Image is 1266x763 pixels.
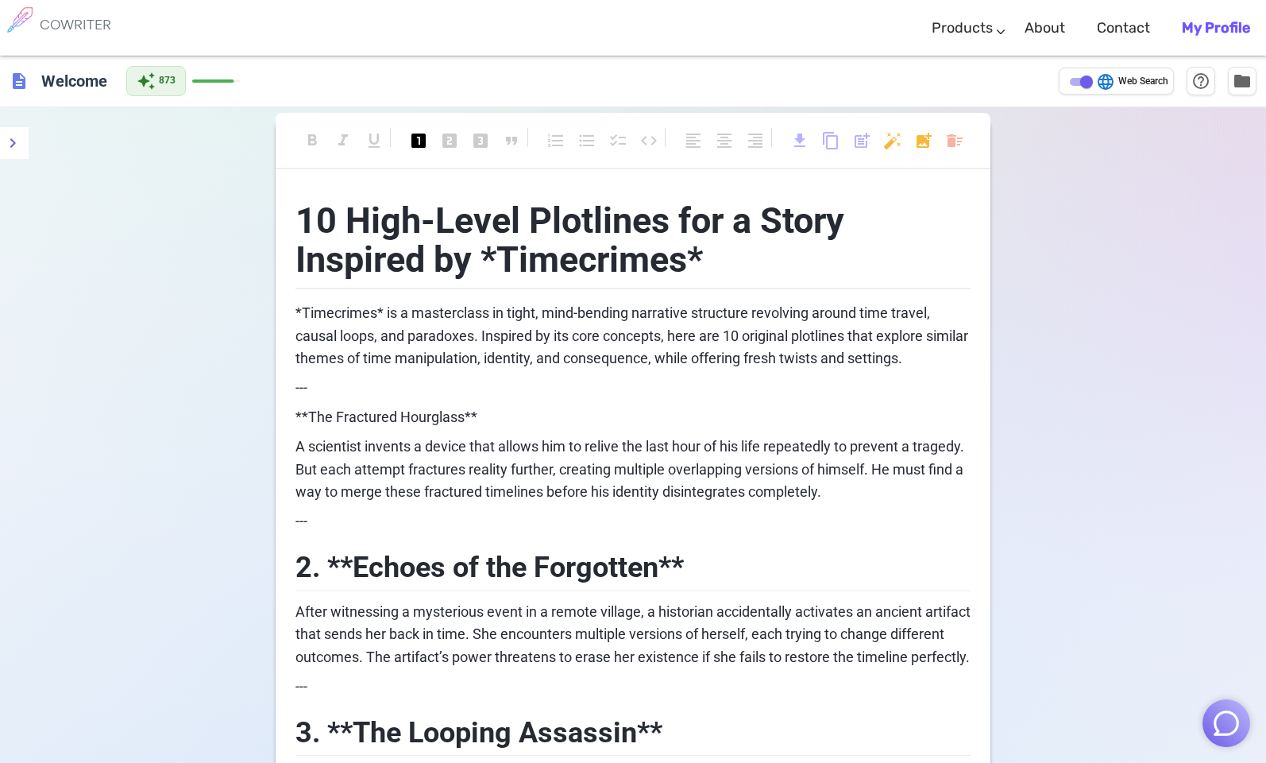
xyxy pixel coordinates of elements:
span: looks_two [440,131,459,150]
span: post_add [852,131,871,150]
span: content_copy [821,131,840,150]
span: **The Fractured Hourglass** [295,409,477,425]
span: format_align_center [715,131,734,150]
button: Help & Shortcuts [1187,67,1215,95]
span: format_list_bulleted [577,131,596,150]
span: delete_sweep [945,131,964,150]
span: *Timecrimes* is a masterclass in tight, mind-bending narrative structure revolving around time tr... [295,304,971,367]
span: --- [295,513,307,529]
a: My Profile [1182,5,1250,52]
span: After witnessing a mysterious event in a remote village, a historian accidentally activates an an... [295,603,974,666]
span: code [639,131,658,150]
span: 873 [159,73,176,89]
button: Manage Documents [1228,67,1256,95]
span: 10 High-Level Plotlines for a Story Inspired by *Timecrimes* [295,199,853,281]
span: description [10,72,29,91]
span: format_align_right [746,131,765,150]
img: Close chat [1211,708,1241,738]
span: A scientist invents a device that allows him to relive the last hour of his life repeatedly to pr... [295,438,967,501]
span: auto_fix_high [883,131,902,150]
span: 3. **The Looping Assassin** [295,716,662,749]
span: --- [295,379,307,396]
span: format_bold [303,131,322,150]
h6: Click to edit title [35,65,114,97]
span: auto_awesome [137,72,156,91]
span: looks_one [409,131,428,150]
a: Contact [1097,5,1150,52]
span: format_quote [502,131,521,150]
span: format_list_numbered [546,131,565,150]
span: Web Search [1118,74,1168,90]
h6: COWRITER [40,17,111,32]
span: checklist [608,131,627,150]
span: format_align_left [684,131,703,150]
span: add_photo_alternate [914,131,933,150]
a: Products [932,5,993,52]
span: format_italic [334,131,353,150]
span: language [1096,72,1115,91]
span: help_outline [1191,72,1210,91]
span: looks_3 [471,131,490,150]
span: folder [1233,72,1252,91]
span: format_underlined [365,131,384,150]
span: download [790,131,809,150]
b: My Profile [1182,19,1250,37]
a: About [1025,5,1065,52]
span: --- [295,678,307,695]
span: 2. **Echoes of the Forgotten** [295,551,684,584]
